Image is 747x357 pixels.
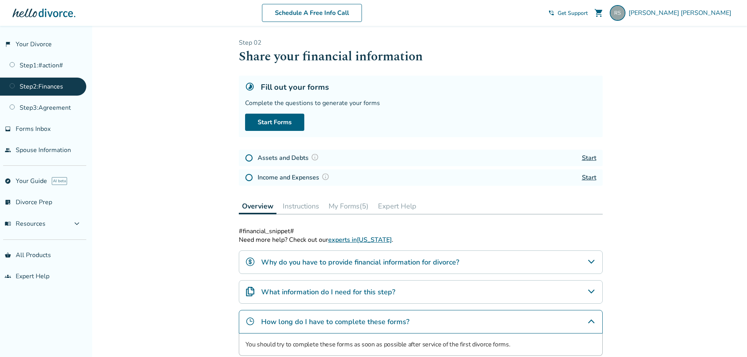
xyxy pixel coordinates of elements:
span: Get Support [558,9,588,17]
h4: How long do I have to complete these forms? [261,317,409,327]
span: list_alt_check [5,199,11,205]
a: experts in[US_STATE] [328,236,392,244]
img: How long do I have to complete these forms? [245,317,255,326]
img: Why do you have to provide financial information for divorce? [245,257,255,266]
div: Complete the questions to generate your forms [245,99,596,107]
button: Instructions [280,198,322,214]
a: Start [582,154,596,162]
h4: Income and Expenses [258,172,332,183]
div: Why do you have to provide financial information for divorce? [239,250,603,274]
p: Need more help? Check out our . [239,236,603,244]
span: [PERSON_NAME] [PERSON_NAME] [629,9,734,17]
iframe: Chat Widget [708,319,747,357]
img: Not Started [245,174,253,181]
span: people [5,147,11,153]
h5: Fill out your forms [261,82,329,92]
span: groups [5,273,11,279]
div: #financial_snippet# [239,227,603,236]
span: expand_more [72,219,82,228]
button: Expert Help [375,198,420,214]
a: Schedule A Free Info Call [262,4,362,22]
span: AI beta [52,177,67,185]
img: Not Started [245,154,253,162]
a: phone_in_talkGet Support [548,9,588,17]
h1: Share your financial information [239,47,603,66]
span: Forms Inbox [16,125,51,133]
a: Start Forms [245,114,304,131]
p: You should try to complete these forms as soon as possible after service of the first divorce forms. [245,340,596,349]
span: inbox [5,126,11,132]
img: What information do I need for this step? [245,287,255,296]
span: flag_2 [5,41,11,47]
button: Overview [239,198,276,214]
span: Resources [5,219,45,228]
span: phone_in_talk [548,10,554,16]
div: How long do I have to complete these forms? [239,310,603,333]
h4: What information do I need for this step? [261,287,395,297]
h4: Why do you have to provide financial information for divorce? [261,257,459,267]
p: Step 0 2 [239,38,603,47]
div: What information do I need for this step? [239,280,603,304]
span: explore [5,178,11,184]
img: Question Mark [311,153,319,161]
img: ruth@cues.org [610,5,625,21]
span: shopping_basket [5,252,11,258]
span: menu_book [5,221,11,227]
img: Question Mark [322,173,329,181]
a: Start [582,173,596,182]
button: My Forms(5) [325,198,372,214]
span: shopping_cart [594,8,603,18]
h4: Assets and Debts [258,153,321,163]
